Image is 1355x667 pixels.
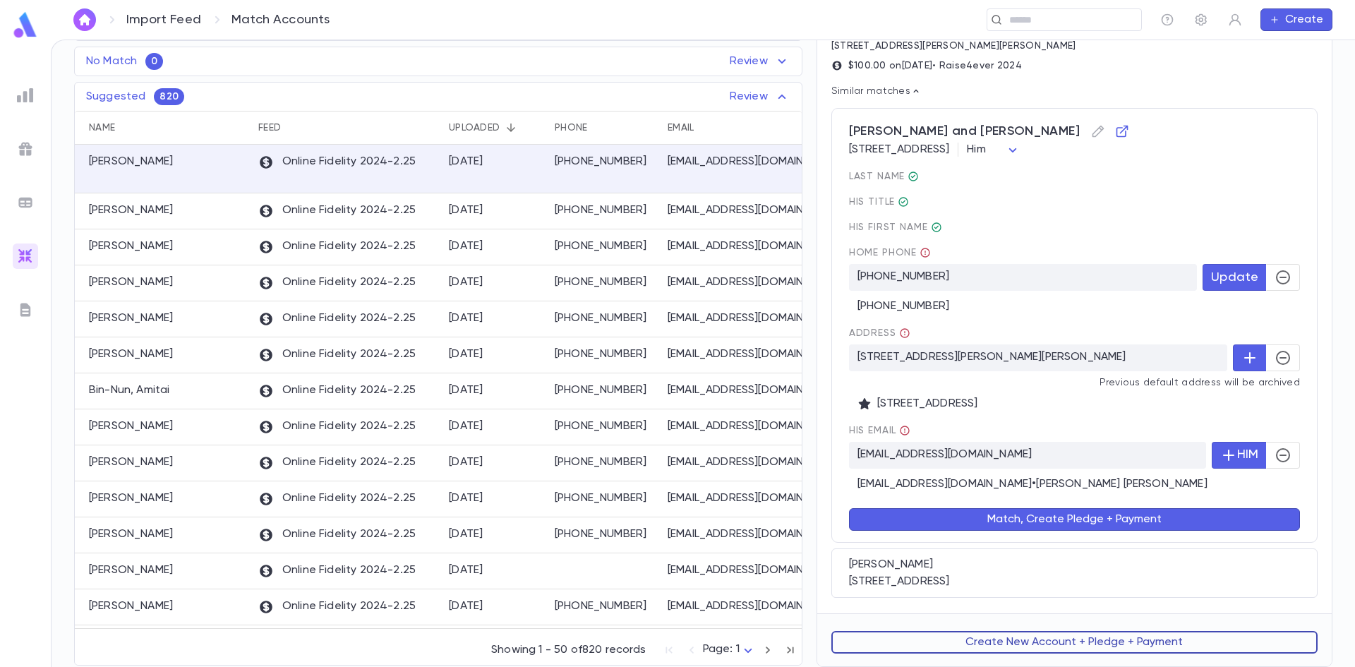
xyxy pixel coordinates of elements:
div: Name [89,111,115,145]
a: Import Feed [126,12,201,28]
p: $100.00 on [DATE] • Raise4ever 2024 [848,60,1022,71]
p: [PERSON_NAME] [89,347,173,361]
p: [EMAIL_ADDRESS][DOMAIN_NAME] [668,347,823,361]
p: Online Fidelity 2024-2.25 [258,203,416,219]
div: [PHONE_NUMBER] [849,291,1300,313]
div: Mr. [898,196,909,208]
p: Showing 1 - 50 of 820 records [491,643,646,657]
p: [EMAIL_ADDRESS][DOMAIN_NAME] [668,383,823,397]
div: Name [75,111,251,145]
div: 9/2/2025 [449,527,483,541]
p: [PERSON_NAME] [89,203,173,217]
p: Online Fidelity 2024-2.25 [258,563,416,579]
div: 9/2/2025 [449,311,483,325]
p: [PERSON_NAME] [89,239,173,253]
span: last Name [849,171,1300,182]
span: Page: 1 [703,644,740,655]
div: Email [661,111,833,145]
p: Similar matches [831,85,1318,97]
div: Uploaded [442,111,548,145]
img: imports_gradient.a72c8319815fb0872a7f9c3309a0627a.svg [17,248,34,265]
p: Bin-Nun, Amitai [89,383,169,397]
p: [STREET_ADDRESS] [857,397,1291,411]
img: home_white.a664292cf8c1dea59945f0da9f25487c.svg [76,14,93,25]
span: Update [1211,270,1258,285]
div: Uploaded [449,111,500,145]
span: home Phone [849,247,1300,258]
div: 9/2/2025 [449,563,483,577]
p: [PERSON_NAME] [89,419,173,433]
div: Berger [908,171,919,182]
span: His first Name [849,222,1300,233]
button: Create [1260,8,1332,31]
p: Online Fidelity 2024-2.25 [258,275,416,291]
p: [PHONE_NUMBER] [555,491,654,505]
img: campaigns_grey.99e729a5f7ee94e3726e6486bddda8f1.svg [17,140,34,157]
p: [EMAIL_ADDRESS][DOMAIN_NAME] [668,527,823,541]
p: [EMAIL_ADDRESS][DOMAIN_NAME] [668,311,823,325]
p: [EMAIL_ADDRESS][DOMAIN_NAME] [668,239,823,253]
p: Online Fidelity 2024-2.25 [258,419,416,435]
div: 9/2/2025 [449,599,483,613]
p: Suggested [86,90,145,104]
p: [STREET_ADDRESS][PERSON_NAME][PERSON_NAME] [849,344,1227,371]
p: Online Fidelity 2024-2.25 [258,155,416,170]
p: [STREET_ADDRESS][PERSON_NAME][PERSON_NAME] [831,40,1076,52]
button: Create New Account + Pledge + Payment [831,631,1318,654]
button: Update [1203,264,1267,291]
p: Match Accounts [231,12,330,28]
p: [PHONE_NUMBER] [555,419,654,433]
div: 9/2/2025 [449,419,483,433]
p: Online Fidelity 2024-2.25 [258,311,416,327]
p: [PERSON_NAME] [89,491,173,505]
div: 9/2/2025 [449,155,483,169]
div: 9/2/2025 [449,347,483,361]
div: 9/2/2025 [449,275,483,289]
p: [PHONE_NUMBER] [555,311,654,325]
div: 9/2/2025 [449,383,483,397]
div: Feed [251,111,442,145]
p: Online Fidelity 2024-2.25 [258,383,416,399]
p: [EMAIL_ADDRESS][DOMAIN_NAME] [668,275,823,289]
p: [PERSON_NAME] [89,527,173,541]
p: [PHONE_NUMBER] [555,383,654,397]
p: Previous default address will be archived [849,377,1300,388]
p: [PHONE_NUMBER] [555,155,654,169]
p: [EMAIL_ADDRESS][DOMAIN_NAME] [668,455,823,469]
p: [EMAIL_ADDRESS][DOMAIN_NAME] [668,599,823,613]
p: [PERSON_NAME] [89,155,173,169]
p: [PERSON_NAME] [89,599,173,613]
p: Online Fidelity 2024-2.25 [258,239,416,255]
div: Phone [548,111,661,145]
p: [PHONE_NUMBER] [555,455,654,469]
p: [EMAIL_ADDRESS][DOMAIN_NAME] [668,203,823,217]
p: [PHONE_NUMBER] [555,599,654,613]
div: [STREET_ADDRESS] [849,575,1300,589]
p: Online Fidelity 2024-2.25 [258,455,416,471]
img: letters_grey.7941b92b52307dd3b8a917253454ce1c.svg [17,301,34,318]
p: Review [730,88,790,105]
div: [PERSON_NAME] [849,558,1300,572]
p: Online Fidelity 2024-2.25 [258,599,416,615]
div: 9/2/2025 [449,491,483,505]
p: Online Fidelity 2024-2.25 [258,491,416,507]
p: [PHONE_NUMBER] [849,264,1197,291]
p: [PERSON_NAME] [89,311,173,325]
img: batches_grey.339ca447c9d9533ef1741baa751efc33.svg [17,194,34,211]
div: Phone [555,111,587,145]
span: His title [849,196,1300,208]
span: Him [967,144,985,155]
p: [EMAIL_ADDRESS][DOMAIN_NAME] [668,491,823,505]
p: Online Fidelity 2024-2.25 [258,527,416,543]
p: [PHONE_NUMBER] [555,527,654,541]
div: Him [967,136,1020,164]
p: [PHONE_NUMBER] [555,347,654,361]
span: His email [849,425,1300,436]
p: [EMAIL_ADDRESS][DOMAIN_NAME] [668,563,823,577]
div: Feed [258,111,281,145]
p: [PERSON_NAME] [89,455,173,469]
img: logo [11,11,40,39]
p: [EMAIL_ADDRESS][DOMAIN_NAME] [668,419,823,433]
button: Match, Create Pledge + Payment [849,508,1300,531]
div: 9/2/2025 [449,455,483,469]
